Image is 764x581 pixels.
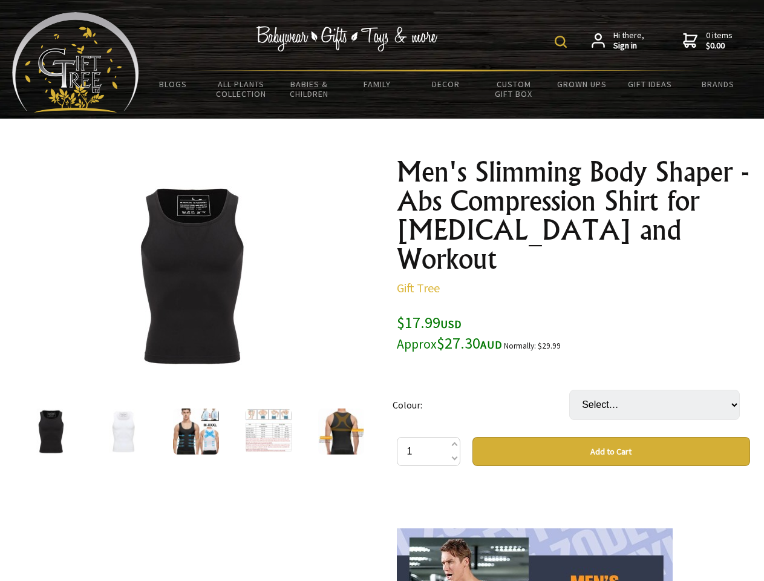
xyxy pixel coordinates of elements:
strong: $0.00 [706,41,733,51]
span: 0 items [706,30,733,51]
span: Hi there, [613,30,644,51]
a: All Plants Collection [207,71,276,107]
img: Men's Slimming Body Shaper - Abs Compression Shirt for Gynecomastia and Workout [318,409,364,455]
td: Colour: [393,373,569,437]
a: Gift Ideas [616,71,684,97]
a: Family [344,71,412,97]
h1: Men's Slimming Body Shaper - Abs Compression Shirt for [MEDICAL_DATA] and Workout [397,157,750,274]
a: BLOGS [139,71,207,97]
a: Decor [411,71,480,97]
span: USD [440,317,462,331]
strong: Sign in [613,41,644,51]
img: product search [555,36,567,48]
a: Gift Tree [397,280,440,295]
a: Hi there,Sign in [592,30,644,51]
a: 0 items$0.00 [683,30,733,51]
span: $17.99 $27.30 [397,312,502,353]
img: Men's Slimming Body Shaper - Abs Compression Shirt for Gynecomastia and Workout [28,409,74,455]
a: Brands [684,71,753,97]
img: Men's Slimming Body Shaper - Abs Compression Shirt for Gynecomastia and Workout [173,409,219,455]
img: Babywear - Gifts - Toys & more [256,26,438,51]
span: AUD [480,338,502,352]
img: Men's Slimming Body Shaper - Abs Compression Shirt for Gynecomastia and Workout [100,409,146,455]
small: Normally: $29.99 [504,341,561,351]
button: Add to Cart [472,437,750,466]
a: Babies & Children [275,71,344,107]
a: Custom Gift Box [480,71,548,107]
img: Men's Slimming Body Shaper - Abs Compression Shirt for Gynecomastia and Workout [97,181,286,370]
img: Men's Slimming Body Shaper - Abs Compression Shirt for Gynecomastia and Workout [246,409,292,455]
img: Babyware - Gifts - Toys and more... [12,12,139,113]
small: Approx [397,336,437,352]
a: Grown Ups [547,71,616,97]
